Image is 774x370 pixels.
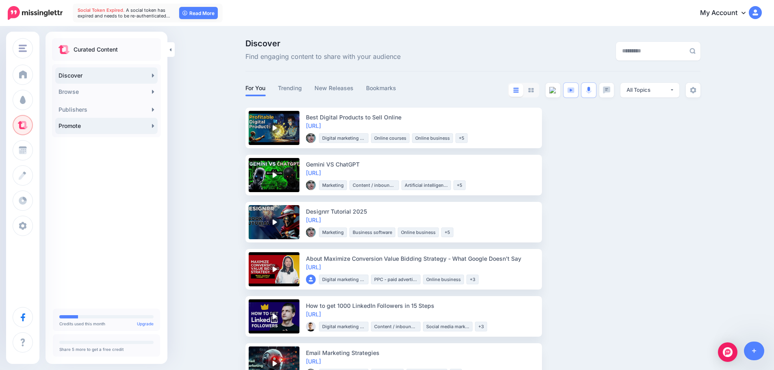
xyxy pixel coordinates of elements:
[306,311,321,318] a: [URL]
[423,322,473,331] li: Social media marketing
[306,348,537,357] div: Email Marketing Strategies
[8,6,63,20] img: Missinglettr
[269,169,280,181] img: play-circle-overlay.png
[245,39,401,48] span: Discover
[466,275,479,284] li: +3
[306,180,316,190] img: 53533197_358021295045294_6740573755115831296_n-bsa87036_thumb.jpg
[586,87,592,94] img: microphone.png
[513,88,519,93] img: list-blue.png
[269,311,280,322] img: play-circle-overlay.png
[319,275,369,284] li: Digital marketing strategy
[19,45,27,52] img: menu.png
[718,342,737,362] div: Open Intercom Messenger
[423,275,464,284] li: Online business
[269,122,280,134] img: play-circle-overlay.png
[690,87,696,93] img: settings-grey.png
[55,118,158,134] a: Promote
[306,301,537,310] div: How to get 1000 LinkedIn Followers in 15 Steps
[620,83,679,97] button: All Topics
[306,227,316,237] img: 53533197_358021295045294_6740573755115831296_n-bsa87036_thumb.jpg
[441,227,453,237] li: +5
[306,322,316,331] img: 90234969_1352724038254091_3888466727540883456_n-bsa99263_thumb.jpg
[306,264,321,270] a: [URL]
[475,322,487,331] li: +3
[245,52,401,62] span: Find engaging content to share with your audience
[278,83,302,93] a: Trending
[269,216,280,228] img: play-circle-overlay.png
[689,48,696,54] img: search-grey-6.png
[349,180,399,190] li: Content / inbound marketing
[306,254,537,263] div: About Maximize Conversion Value Bidding Strategy - What Google Doesn't Say
[179,7,218,19] a: Read More
[306,358,321,365] a: [URL]
[401,180,451,190] li: Artificial intelligence
[269,264,280,275] img: play-circle-overlay.png
[319,133,369,143] li: Digital marketing strategy
[55,102,158,118] a: Publishers
[412,133,453,143] li: Online business
[627,86,670,94] div: All Topics
[349,227,395,237] li: Business software
[453,180,466,190] li: +5
[306,207,537,216] div: Designrr Tutorial 2025
[78,7,170,19] span: A social token has expired and needs to be re-authenticated…
[55,67,158,84] a: Discover
[319,227,347,237] li: Marketing
[306,122,321,129] a: [URL]
[455,133,468,143] li: +5
[371,275,421,284] li: PPC - paid advertising
[549,87,557,93] img: article--grey.png
[55,84,158,100] a: Browse
[78,7,125,13] span: Social Token Expired.
[245,83,266,93] a: For You
[319,322,369,331] li: Digital marketing strategy
[269,358,280,369] img: play-circle-overlay.png
[314,83,354,93] a: New Releases
[371,322,421,331] li: Content / inbound marketing
[306,169,321,176] a: [URL]
[306,133,316,143] img: 53533197_358021295045294_6740573755115831296_n-bsa87036_thumb.jpg
[306,160,537,169] div: Gemini VS ChatGPT
[319,180,347,190] li: Marketing
[692,3,762,23] a: My Account
[366,83,397,93] a: Bookmarks
[59,45,69,54] img: curate.png
[306,216,321,223] a: [URL]
[306,113,537,121] div: Best Digital Products to Sell Online
[398,227,439,237] li: Online business
[528,88,534,93] img: grid-grey.png
[371,133,410,143] li: Online courses
[74,45,118,54] p: Curated Content
[306,275,316,284] img: user_default_image.png
[603,87,610,93] img: chat-square-grey.png
[567,87,575,93] img: video-blue.png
